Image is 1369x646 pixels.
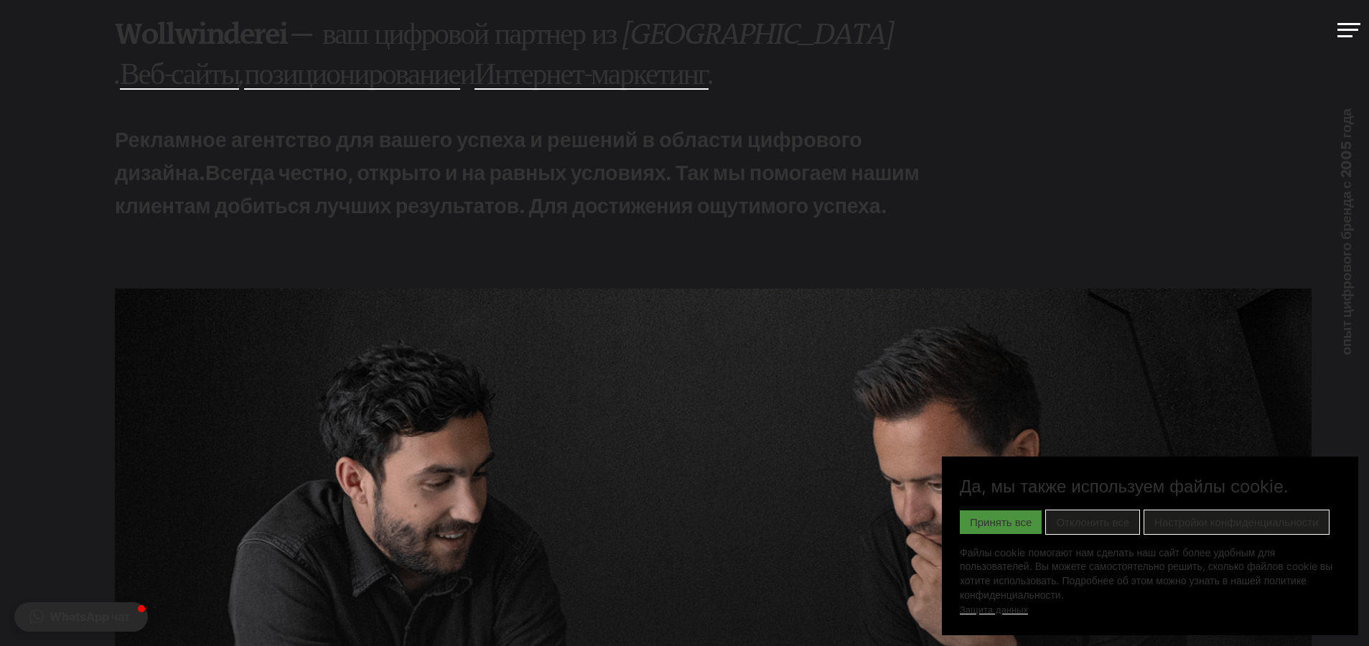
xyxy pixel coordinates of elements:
[960,604,1028,615] font: Защита данных
[1045,510,1140,535] button: Отклонить все
[14,602,148,632] button: WhatsApp чат
[115,127,862,185] font: Рекламное агентство для вашего успеха и решений в области цифрового дизайна.
[239,58,244,92] font: ,
[460,58,475,92] font: и
[1144,510,1329,535] button: Настройки конфиденциальности
[475,58,709,93] a: Интернет-маркетинг
[120,58,239,93] a: Веб-сайты
[970,516,1032,528] font: Принять все
[1337,108,1355,355] font: опыт цифрового бренда с 2005 года
[115,58,120,92] font: .
[960,476,1289,497] font: Да, мы также используем файлы cookie.
[960,602,1028,617] a: Защита данных
[709,58,714,92] font: .
[960,546,1332,601] font: Файлы cookie помогают нам сделать наш сайт более удобным для пользователей. Вы можете самостоятел...
[244,58,459,93] a: позиционирование
[115,160,920,218] font: Всегда честно, открыто и на равных условиях. Так мы помогаем нашим клиентам добиться лучших резул...
[475,58,709,92] font: Интернет-маркетинг
[244,58,459,92] font: позиционирование
[1056,516,1129,528] font: Отклонить все
[115,17,287,52] font: Wollwinderei
[1154,516,1318,528] font: Настройки конфиденциальности
[960,510,1042,534] button: Принять все
[120,58,239,92] font: Веб-сайты
[287,18,893,52] font: — ваш цифровой партнер из [GEOGRAPHIC_DATA]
